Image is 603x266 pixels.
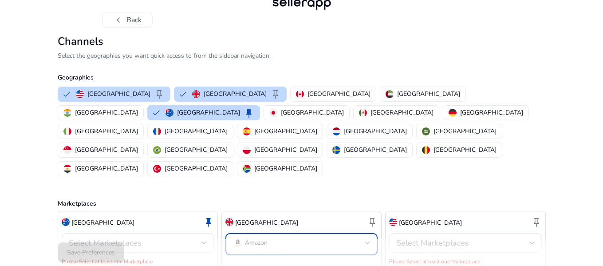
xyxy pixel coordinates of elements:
p: [GEOGRAPHIC_DATA] [87,89,150,99]
span: keep [531,217,542,227]
img: us.svg [389,218,397,226]
img: za.svg [243,165,251,173]
img: ca.svg [296,90,304,98]
img: uk.svg [225,218,233,226]
p: [GEOGRAPHIC_DATA] [75,108,138,117]
p: [GEOGRAPHIC_DATA] [71,218,134,227]
span: chevron_left [113,15,124,25]
span: keep [244,107,254,118]
p: [GEOGRAPHIC_DATA] [254,164,317,173]
p: [GEOGRAPHIC_DATA] [307,89,370,99]
p: [GEOGRAPHIC_DATA] [75,164,138,173]
span: keep [154,89,165,99]
img: it.svg [63,127,71,135]
p: [GEOGRAPHIC_DATA] [165,145,228,155]
img: jp.svg [269,109,277,117]
img: in.svg [63,109,71,117]
p: [GEOGRAPHIC_DATA] [397,89,460,99]
img: ae.svg [386,90,394,98]
img: sg.svg [63,146,71,154]
button: chevron_leftBack [102,12,153,28]
img: nl.svg [332,127,340,135]
img: tr.svg [153,165,161,173]
img: uk.svg [192,90,200,98]
p: [GEOGRAPHIC_DATA] [281,108,344,117]
img: es.svg [243,127,251,135]
span: keep [367,217,378,227]
p: [GEOGRAPHIC_DATA] [344,145,407,155]
img: fr.svg [153,127,161,135]
img: de.svg [449,109,457,117]
span: keep [203,217,214,227]
p: [GEOGRAPHIC_DATA] [165,127,228,136]
p: [GEOGRAPHIC_DATA] [75,127,138,136]
p: Select the geographies you want quick access to from the sidebar navigation. [58,51,546,60]
img: pl.svg [243,146,251,154]
p: [GEOGRAPHIC_DATA] [434,145,497,155]
p: Geographies [58,73,546,82]
img: amazon.svg [233,238,243,248]
p: [GEOGRAPHIC_DATA] [399,218,462,227]
p: [GEOGRAPHIC_DATA] [460,108,523,117]
p: [GEOGRAPHIC_DATA] [177,108,240,117]
h2: Channels [58,35,546,48]
p: [GEOGRAPHIC_DATA] [254,127,317,136]
img: mx.svg [359,109,367,117]
img: au.svg [62,218,70,226]
p: Marketplaces [58,199,546,208]
p: [GEOGRAPHIC_DATA] [235,218,298,227]
span: keep [270,89,281,99]
img: sa.svg [422,127,430,135]
p: [GEOGRAPHIC_DATA] [165,164,228,173]
img: us.svg [76,90,84,98]
img: br.svg [153,146,161,154]
img: be.svg [422,146,430,154]
p: [GEOGRAPHIC_DATA] [344,127,407,136]
p: [GEOGRAPHIC_DATA] [370,108,434,117]
img: eg.svg [63,165,71,173]
img: au.svg [166,109,173,117]
p: [GEOGRAPHIC_DATA] [254,145,317,155]
img: se.svg [332,146,340,154]
p: [GEOGRAPHIC_DATA] [75,145,138,155]
p: [GEOGRAPHIC_DATA] [204,89,267,99]
p: [GEOGRAPHIC_DATA] [434,127,497,136]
